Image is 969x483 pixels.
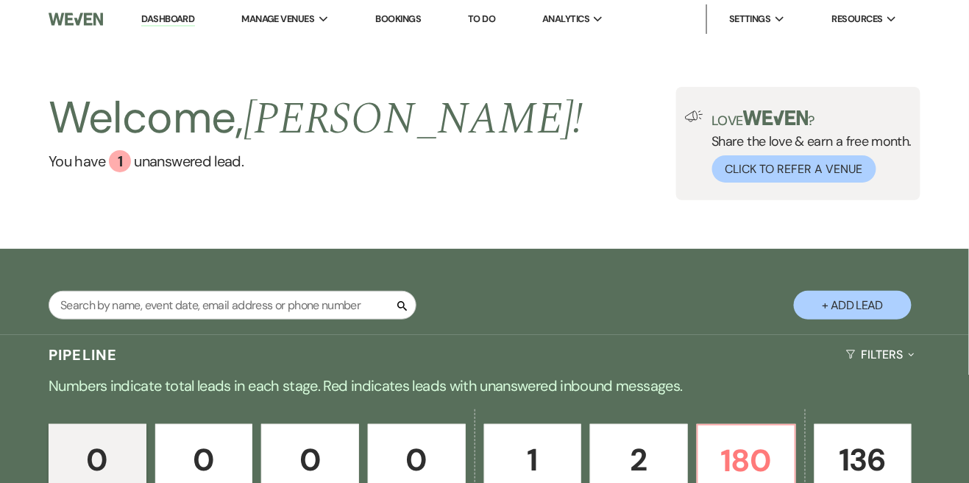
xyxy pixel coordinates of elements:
[49,150,583,172] a: You have 1 unanswered lead.
[712,110,912,127] p: Love ?
[49,345,118,365] h3: Pipeline
[685,110,703,122] img: loud-speaker-illustration.svg
[832,12,883,27] span: Resources
[729,12,771,27] span: Settings
[49,291,416,320] input: Search by name, event date, email address or phone number
[743,110,809,125] img: weven-logo-green.svg
[49,87,583,150] h2: Welcome,
[241,12,314,27] span: Manage Venues
[542,12,589,27] span: Analytics
[703,110,912,183] div: Share the love & earn a free month.
[375,13,421,25] a: Bookings
[109,150,131,172] div: 1
[840,335,920,374] button: Filters
[468,13,495,25] a: To Do
[712,155,876,183] button: Click to Refer a Venue
[49,4,104,35] img: Weven Logo
[141,13,194,27] a: Dashboard
[244,85,583,153] span: [PERSON_NAME] !
[794,291,912,320] button: + Add Lead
